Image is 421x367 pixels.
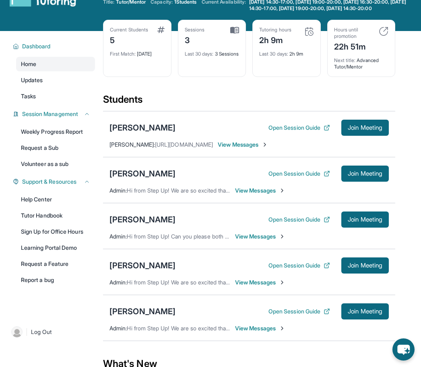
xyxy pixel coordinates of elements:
[185,33,205,46] div: 3
[235,324,285,332] span: View Messages
[109,233,127,240] span: Admin :
[334,57,356,63] span: Next title :
[16,73,95,87] a: Updates
[279,233,285,240] img: Chevron-Right
[268,170,330,178] button: Open Session Guide
[379,27,388,36] img: card
[19,110,90,118] button: Session Management
[8,323,95,341] a: |Log Out
[259,46,314,57] div: 2h 9m
[185,51,214,57] span: Last 30 days :
[348,309,382,314] span: Join Meeting
[110,27,148,33] div: Current Students
[279,325,285,332] img: Chevron-Right
[109,187,127,194] span: Admin :
[21,92,36,100] span: Tasks
[16,241,95,255] a: Learning Portal Demo
[304,27,314,36] img: card
[11,326,23,338] img: user-img
[218,141,268,149] span: View Messages
[22,110,78,118] span: Session Management
[22,42,51,50] span: Dashboard
[268,261,330,270] button: Open Session Guide
[157,27,165,33] img: card
[268,307,330,315] button: Open Session Guide
[279,187,285,194] img: Chevron-Right
[341,166,389,182] button: Join Meeting
[21,60,36,68] span: Home
[109,325,127,332] span: Admin :
[259,27,291,33] div: Tutoring hours
[348,125,382,130] span: Join Meeting
[334,52,389,70] div: Advanced Tutor/Mentor
[21,76,43,84] span: Updates
[109,260,175,271] div: [PERSON_NAME]
[235,278,285,286] span: View Messages
[348,263,382,268] span: Join Meeting
[185,27,205,33] div: Sessions
[16,157,95,171] a: Volunteer as a sub
[262,141,268,148] img: Chevron-Right
[16,192,95,207] a: Help Center
[341,211,389,228] button: Join Meeting
[26,327,28,337] span: |
[109,306,175,317] div: [PERSON_NAME]
[348,171,382,176] span: Join Meeting
[19,42,90,50] button: Dashboard
[259,33,291,46] div: 2h 9m
[334,27,374,39] div: Hours until promotion
[155,141,213,148] span: [URL][DOMAIN_NAME]
[31,328,52,336] span: Log Out
[341,257,389,274] button: Join Meeting
[341,303,389,319] button: Join Meeting
[109,122,175,133] div: [PERSON_NAME]
[103,93,395,111] div: Students
[185,46,239,57] div: 3 Sessions
[392,338,415,361] button: chat-button
[19,178,90,186] button: Support & Resources
[110,46,165,57] div: [DATE]
[268,216,330,224] button: Open Session Guide
[109,214,175,225] div: [PERSON_NAME]
[109,141,155,148] span: [PERSON_NAME] :
[259,51,288,57] span: Last 30 days :
[341,120,389,136] button: Join Meeting
[235,232,285,241] span: View Messages
[22,178,76,186] span: Support & Resources
[16,273,95,287] a: Report a bug
[109,279,127,286] span: Admin :
[16,141,95,155] a: Request a Sub
[16,124,95,139] a: Weekly Progress Report
[109,168,175,179] div: [PERSON_NAME]
[16,257,95,271] a: Request a Feature
[268,124,330,132] button: Open Session Guide
[16,57,95,71] a: Home
[110,51,136,57] span: First Match :
[110,33,148,46] div: 5
[230,27,239,34] img: card
[279,279,285,286] img: Chevron-Right
[334,39,374,52] div: 22h 51m
[16,208,95,223] a: Tutor Handbook
[16,89,95,104] a: Tasks
[235,187,285,195] span: View Messages
[348,217,382,222] span: Join Meeting
[16,224,95,239] a: Sign Up for Office Hours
